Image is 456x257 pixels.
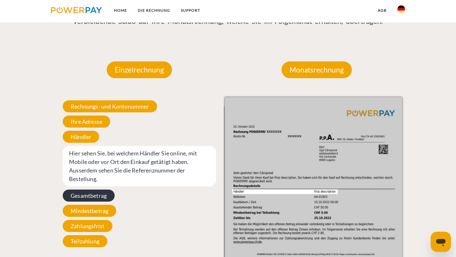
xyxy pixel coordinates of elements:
[51,7,102,13] img: logo-powerpay.svg
[63,190,115,202] span: Gesamtbetrag
[372,5,392,16] a: agb
[63,146,216,186] span: Hier sehen Sie, bei welchem Händler Sie online, mit Mobile oder vor Ort den Einkauf getätigt habe...
[282,61,352,78] p: Monatsrechnung
[63,116,110,128] span: Ihre Adresse
[63,220,112,232] span: Zahlungsfrist
[63,100,157,112] span: Rechnungs- und Kontonummer
[175,5,206,16] a: SUPPORT
[132,5,175,16] a: DIE RECHNUNG
[109,5,132,16] a: Home
[397,5,405,13] img: de
[431,232,451,252] iframe: Schaltfläche zum Öffnen des Messaging-Fensters
[63,205,116,217] span: Mindestbetrag
[107,61,172,78] p: Einzelrechnung
[63,235,107,247] span: Teilzahlung
[63,131,99,143] span: Händler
